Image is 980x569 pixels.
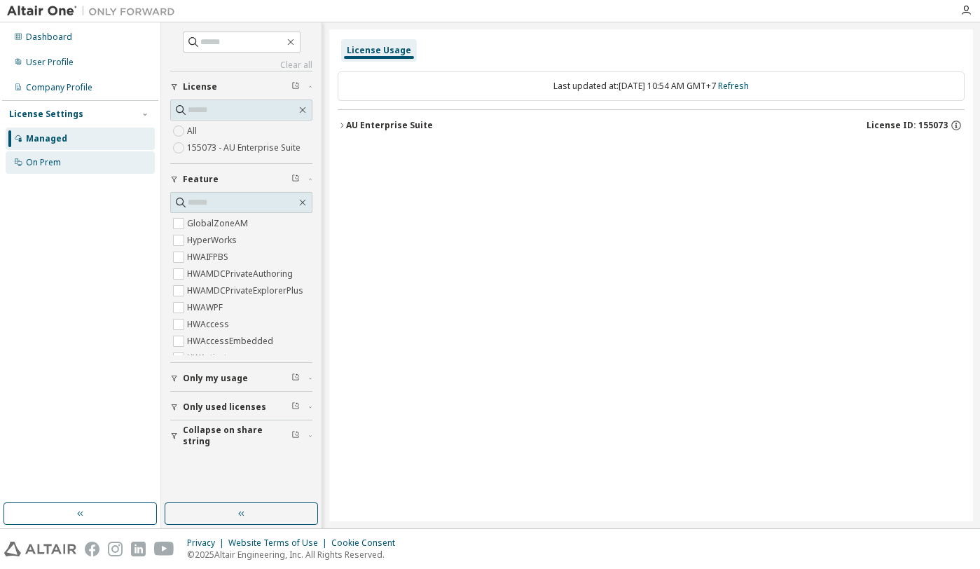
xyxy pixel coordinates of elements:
div: Dashboard [26,32,72,43]
span: License ID: 155073 [867,120,948,131]
span: Only used licenses [183,402,266,413]
div: Managed [26,133,67,144]
div: Privacy [187,537,228,549]
div: License Usage [347,45,411,56]
a: Clear all [170,60,312,71]
label: HWAMDCPrivateAuthoring [187,266,296,282]
div: On Prem [26,157,61,168]
button: Collapse on share string [170,420,312,451]
div: AU Enterprise Suite [346,120,433,131]
button: AU Enterprise SuiteLicense ID: 155073 [338,110,965,141]
span: License [183,81,217,92]
span: Clear filter [291,81,300,92]
span: Only my usage [183,373,248,384]
img: linkedin.svg [131,542,146,556]
img: instagram.svg [108,542,123,556]
label: All [187,123,200,139]
p: © 2025 Altair Engineering, Inc. All Rights Reserved. [187,549,403,561]
label: HWAccessEmbedded [187,333,276,350]
span: Feature [183,174,219,185]
span: Clear filter [291,430,300,441]
button: License [170,71,312,102]
img: Altair One [7,4,182,18]
label: HyperWorks [187,232,240,249]
img: facebook.svg [85,542,99,556]
span: Clear filter [291,373,300,384]
label: HWAMDCPrivateExplorerPlus [187,282,306,299]
label: HWAIFPBS [187,249,231,266]
label: HWAWPF [187,299,226,316]
img: altair_logo.svg [4,542,76,556]
div: User Profile [26,57,74,68]
div: Website Terms of Use [228,537,331,549]
span: Collapse on share string [183,425,291,447]
button: Feature [170,164,312,195]
img: youtube.svg [154,542,174,556]
div: Company Profile [26,82,92,93]
div: Last updated at: [DATE] 10:54 AM GMT+7 [338,71,965,101]
span: Clear filter [291,174,300,185]
button: Only my usage [170,363,312,394]
a: Refresh [718,80,749,92]
div: Cookie Consent [331,537,403,549]
div: License Settings [9,109,83,120]
label: GlobalZoneAM [187,215,251,232]
span: Clear filter [291,402,300,413]
label: 155073 - AU Enterprise Suite [187,139,303,156]
label: HWActivate [187,350,235,366]
label: HWAccess [187,316,232,333]
button: Only used licenses [170,392,312,423]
